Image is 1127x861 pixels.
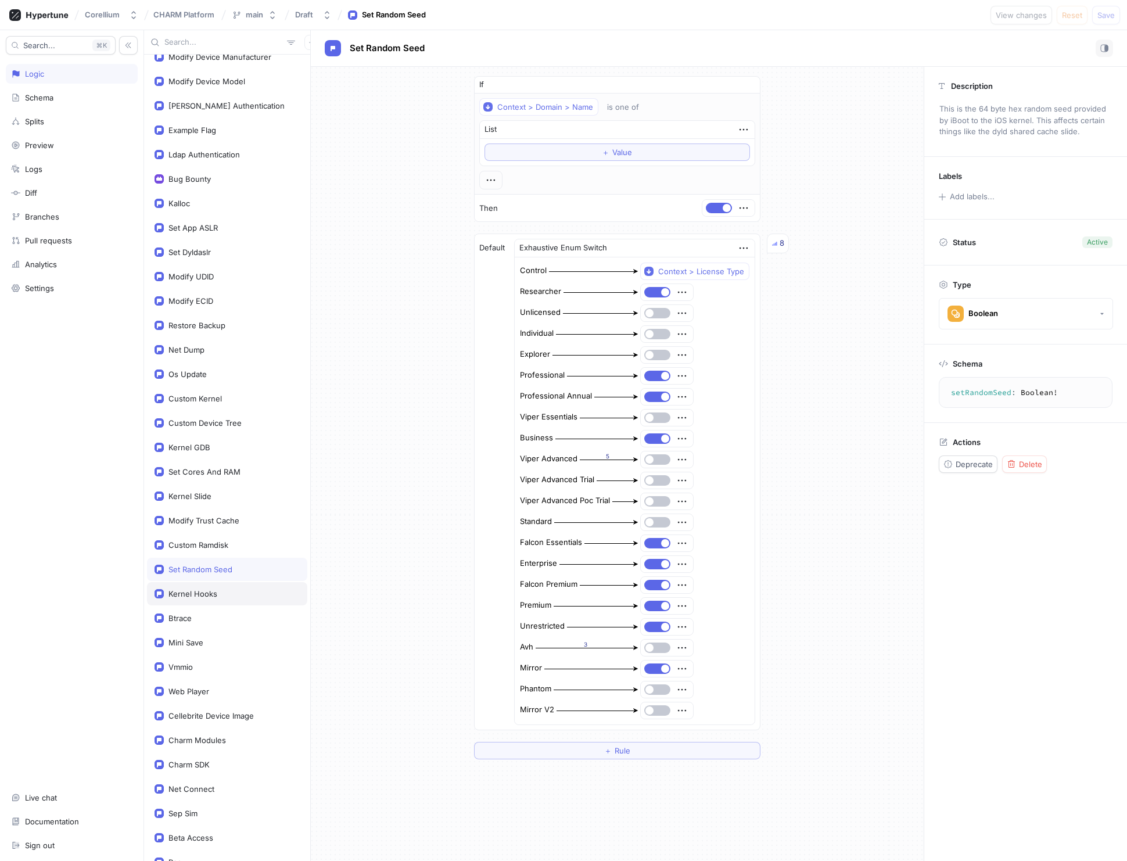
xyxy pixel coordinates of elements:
[1062,12,1082,19] span: Reset
[25,141,54,150] div: Preview
[520,600,551,611] div: Premium
[520,432,553,444] div: Business
[168,833,213,842] div: Beta Access
[934,99,1117,142] p: This is the 64 byte hex random seed provided by iBoot to the iOS kernel. This affects certain thi...
[25,188,37,198] div: Diff
[520,558,557,569] div: Enterprise
[520,411,577,423] div: Viper Essentials
[23,42,55,49] span: Search...
[484,124,497,135] div: List
[25,69,44,78] div: Logic
[604,747,612,754] span: ＋
[168,345,204,354] div: Net Dump
[362,9,426,21] div: Set Random Seed
[168,247,211,257] div: Set Dyldaslr
[520,662,542,674] div: Mirror
[168,321,225,330] div: Restore Backup
[168,125,216,135] div: Example Flag
[153,10,214,19] span: CHARM Platform
[479,98,598,116] button: Context > Domain > Name
[168,150,240,159] div: Ldap Authentication
[968,308,998,318] div: Boolean
[164,37,282,48] input: Search...
[953,437,981,447] p: Actions
[25,793,57,802] div: Live chat
[168,565,232,574] div: Set Random Seed
[520,307,561,318] div: Unlicensed
[25,236,72,245] div: Pull requests
[168,296,213,306] div: Modify ECID
[612,149,632,156] span: Value
[168,52,271,62] div: Modify Device Manufacturer
[520,265,547,277] div: Control
[580,452,636,461] div: 5
[780,238,784,249] div: 8
[168,174,211,184] div: Bug Bounty
[168,418,242,428] div: Custom Device Tree
[520,516,552,528] div: Standard
[520,474,594,486] div: Viper Advanced Trial
[168,443,210,452] div: Kernel GDB
[536,640,636,649] div: 3
[520,641,533,653] div: Avh
[168,736,226,745] div: Charm Modules
[607,102,639,112] div: is one of
[25,817,79,826] div: Documentation
[168,687,209,696] div: Web Player
[25,212,59,221] div: Branches
[953,234,976,250] p: Status
[6,812,138,831] a: Documentation
[25,117,44,126] div: Splits
[168,516,239,525] div: Modify Trust Cache
[939,171,962,181] p: Labels
[1087,237,1108,247] div: Active
[227,5,282,24] button: main
[640,263,749,280] button: Context > License Type
[25,841,55,850] div: Sign out
[935,189,997,205] button: Add labels...
[168,760,210,769] div: Charm SDK
[168,272,214,281] div: Modify UDID
[956,461,993,468] span: Deprecate
[168,77,245,86] div: Modify Device Model
[25,93,53,102] div: Schema
[295,10,313,20] div: Draft
[1002,455,1047,473] button: Delete
[1019,461,1042,468] span: Delete
[939,298,1113,329] button: Boolean
[479,203,498,214] p: Then
[520,704,554,716] div: Mirror V2
[484,143,750,161] button: ＋Value
[520,349,550,360] div: Explorer
[1092,6,1120,24] button: Save
[25,260,57,269] div: Analytics
[520,328,554,339] div: Individual
[497,102,593,112] div: Context > Domain > Name
[85,10,120,20] div: Corellium
[246,10,263,20] div: main
[92,40,110,51] div: K
[953,359,982,368] p: Schema
[996,12,1047,19] span: View changes
[168,223,218,232] div: Set App ASLR
[944,382,1107,403] textarea: setRandomSeed: Boolean!
[520,683,551,695] div: Phantom
[168,662,193,672] div: Vmmio
[168,492,211,501] div: Kernel Slide
[950,193,995,200] div: Add labels...
[25,164,42,174] div: Logs
[168,809,198,818] div: Sep Sim
[520,579,577,590] div: Falcon Premium
[168,784,214,794] div: Net Connect
[1097,12,1115,19] span: Save
[602,98,656,116] button: is one of
[168,369,207,379] div: Os Update
[519,242,607,254] div: Exhaustive Enum Switch
[350,44,425,53] span: Set Random Seed
[520,286,561,297] div: Researcher
[658,267,744,277] div: Context > License Type
[290,5,336,24] button: Draft
[168,540,228,550] div: Custom Ramdisk
[474,742,760,759] button: ＋Rule
[1057,6,1087,24] button: Reset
